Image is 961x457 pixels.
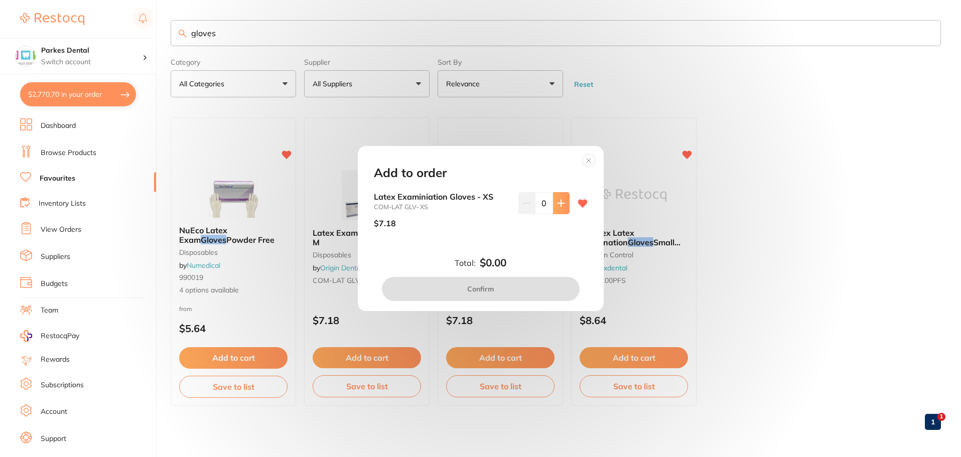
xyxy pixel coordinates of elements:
[374,192,510,201] b: Latex Examiniation Gloves - XS
[937,413,945,421] span: 1
[455,258,476,267] label: Total:
[382,277,580,301] button: Confirm
[374,203,510,211] small: COM-LAT GLV- XS
[917,413,941,437] iframe: Intercom live chat
[480,257,506,269] b: $0.00
[374,166,447,180] h2: Add to order
[374,219,396,228] p: $7.18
